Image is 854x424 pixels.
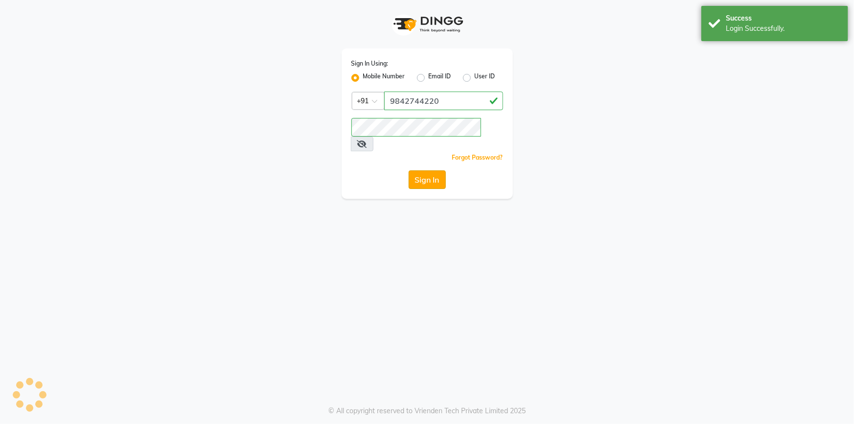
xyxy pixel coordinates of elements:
label: Mobile Number [363,72,405,84]
label: Sign In Using: [351,59,389,68]
label: Email ID [429,72,451,84]
label: User ID [475,72,495,84]
button: Sign In [409,170,446,189]
input: Username [384,92,503,110]
div: Success [726,13,841,24]
div: Login Successfully. [726,24,841,34]
a: Forgot Password? [452,154,503,161]
img: logo1.svg [388,10,466,39]
input: Username [351,118,481,137]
